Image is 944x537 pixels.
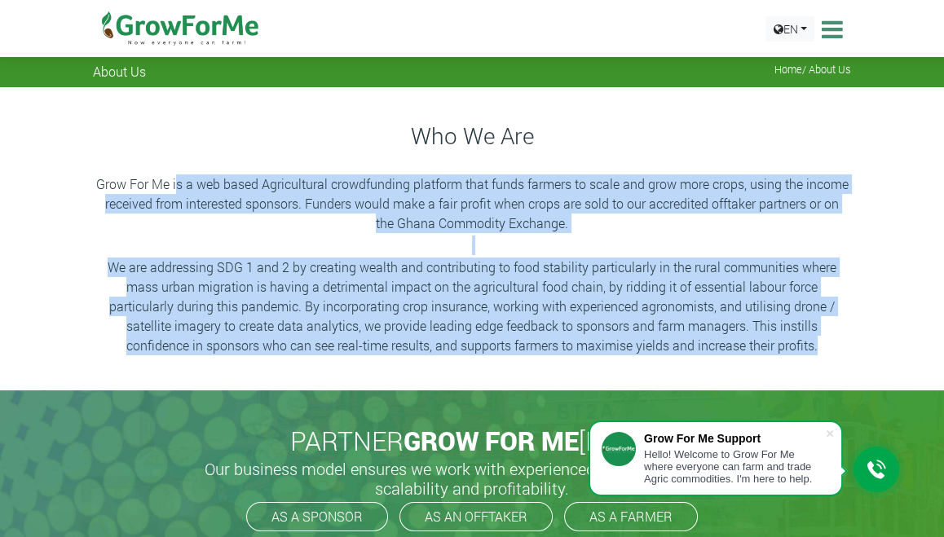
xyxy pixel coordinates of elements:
[187,459,757,498] h5: Our business model ensures we work with experienced farmers to promote scalability and profitabil...
[95,122,849,150] h3: Who We Are
[95,174,849,233] p: Grow For Me is a web based Agricultural crowdfunding platform that funds farmers to scale and gro...
[99,425,845,456] h2: PARTNER [DATE]
[564,502,698,531] a: AS A FARMER
[246,502,388,531] a: AS A SPONSOR
[644,432,825,445] div: Grow For Me Support
[765,16,814,42] a: EN
[404,423,579,458] span: GROW FOR ME
[95,257,849,355] p: We are addressing SDG 1 and 2 by creating wealth and contributing to food stability particularly ...
[774,63,802,76] a: Home
[774,64,851,76] span: / About Us
[93,64,146,79] span: About Us
[644,448,825,485] div: Hello! Welcome to Grow For Me where everyone can farm and trade Agric commodities. I'm here to help.
[399,502,553,531] a: AS AN OFFTAKER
